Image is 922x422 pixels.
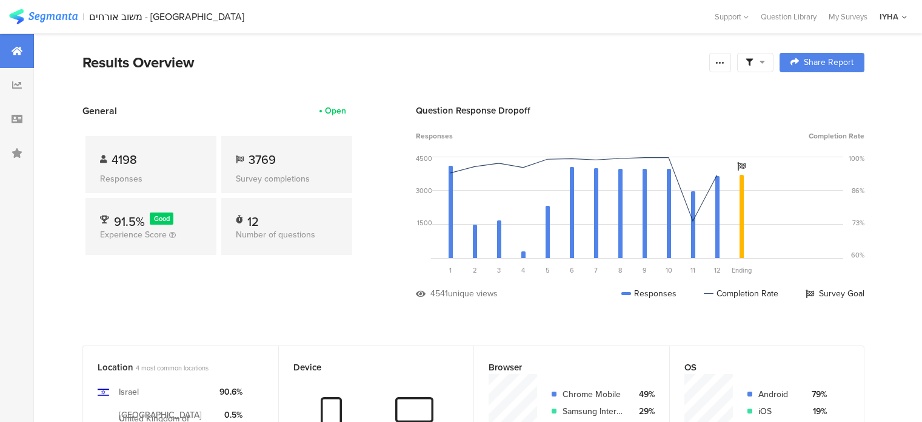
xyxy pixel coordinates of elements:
div: Survey completions [236,172,338,185]
div: 100% [849,154,864,163]
div: 79% [806,388,827,401]
span: 12 [714,265,721,275]
div: 60% [851,250,864,260]
div: Israel [119,386,139,398]
span: 3769 [249,151,276,169]
span: Responses [416,131,453,141]
span: 8 [618,265,622,275]
div: Support [715,7,749,26]
span: Share Report [804,58,854,67]
span: 2 [473,265,477,275]
div: 19% [806,405,827,418]
span: General [82,104,117,118]
span: Good [154,214,170,223]
span: 4 [521,265,525,275]
div: Question Response Dropoff [416,104,864,117]
div: iOS [758,405,796,418]
div: 4500 [416,154,432,163]
div: Responses [100,172,202,185]
span: Completion Rate [809,131,864,141]
div: 4541 [430,287,448,300]
span: 10 [666,265,672,275]
span: 4 most common locations [136,363,209,373]
span: 9 [643,265,647,275]
div: 1500 [417,218,432,228]
div: Samsung Internet [563,405,624,418]
div: 12 [247,213,259,225]
span: 5 [546,265,550,275]
span: 7 [594,265,598,275]
div: 90.6% [219,386,242,398]
div: Results Overview [82,52,703,73]
div: 73% [852,218,864,228]
div: Completion Rate [704,287,778,300]
div: 29% [633,405,655,418]
span: 91.5% [114,213,145,231]
div: Ending [729,265,753,275]
span: 1 [449,265,452,275]
div: | [82,10,84,24]
div: Location [98,361,244,374]
img: segmanta logo [9,9,78,24]
a: My Surveys [823,11,874,22]
span: 11 [690,265,695,275]
div: unique views [448,287,498,300]
span: 3 [497,265,501,275]
div: 0.5% [219,409,242,421]
div: 3000 [416,186,432,196]
div: Survey Goal [806,287,864,300]
div: Chrome Mobile [563,388,624,401]
div: Browser [489,361,635,374]
span: 6 [570,265,574,275]
div: OS [684,361,830,374]
span: Experience Score [100,228,167,241]
div: 86% [852,186,864,196]
a: Question Library [755,11,823,22]
div: משוב אורחים - [GEOGRAPHIC_DATA] [89,11,244,22]
div: Open [325,104,346,117]
div: IYHA [880,11,898,22]
i: Survey Goal [737,162,746,171]
div: Device [293,361,439,374]
div: [GEOGRAPHIC_DATA] [119,409,202,421]
div: Android [758,388,796,401]
div: Responses [621,287,676,300]
span: 4198 [112,151,137,169]
span: Number of questions [236,228,315,241]
div: 49% [633,388,655,401]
